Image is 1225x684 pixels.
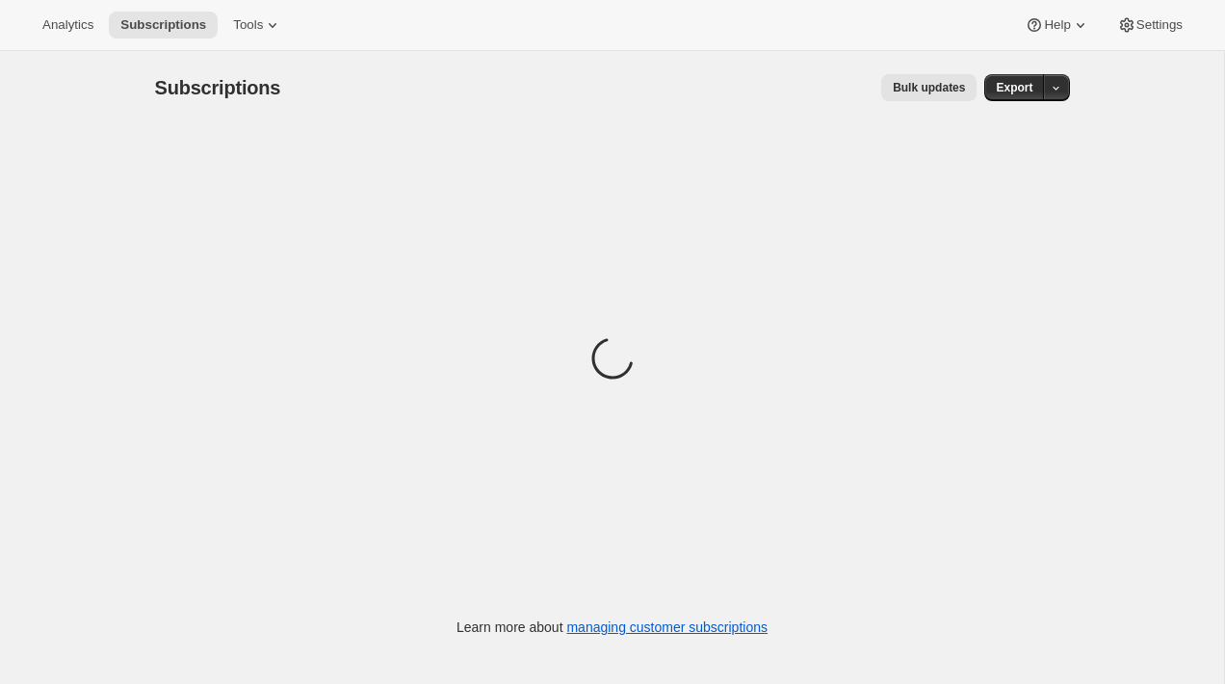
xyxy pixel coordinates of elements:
[893,80,965,95] span: Bulk updates
[1136,17,1183,33] span: Settings
[984,74,1044,101] button: Export
[31,12,105,39] button: Analytics
[1106,12,1194,39] button: Settings
[1013,12,1101,39] button: Help
[42,17,93,33] span: Analytics
[155,77,281,98] span: Subscriptions
[1044,17,1070,33] span: Help
[222,12,294,39] button: Tools
[233,17,263,33] span: Tools
[881,74,977,101] button: Bulk updates
[109,12,218,39] button: Subscriptions
[456,618,768,637] p: Learn more about
[566,619,768,635] a: managing customer subscriptions
[120,17,206,33] span: Subscriptions
[996,80,1032,95] span: Export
